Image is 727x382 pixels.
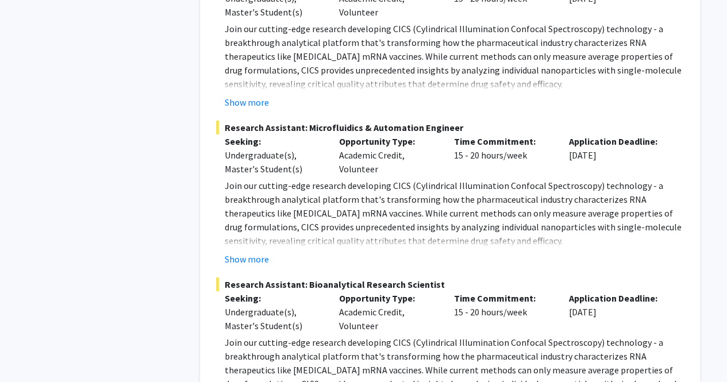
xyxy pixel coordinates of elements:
[225,291,322,305] p: Seeking:
[569,134,667,148] p: Application Deadline:
[339,291,437,305] p: Opportunity Type:
[330,291,445,333] div: Academic Credit, Volunteer
[569,291,667,305] p: Application Deadline:
[225,134,322,148] p: Seeking:
[225,305,322,333] div: Undergraduate(s), Master's Student(s)
[560,291,675,333] div: [DATE]
[216,277,684,291] span: Research Assistant: Bioanalytical Research Scientist
[225,179,684,248] p: Join our cutting-edge research developing CICS (Cylindrical Illumination Confocal Spectroscopy) t...
[216,121,684,134] span: Research Assistant: Microfluidics & Automation Engineer
[454,134,552,148] p: Time Commitment:
[339,134,437,148] p: Opportunity Type:
[225,148,322,176] div: Undergraduate(s), Master's Student(s)
[330,134,445,176] div: Academic Credit, Volunteer
[445,291,560,333] div: 15 - 20 hours/week
[225,22,684,91] p: Join our cutting-edge research developing CICS (Cylindrical Illumination Confocal Spectroscopy) t...
[445,134,560,176] div: 15 - 20 hours/week
[225,95,269,109] button: Show more
[560,134,675,176] div: [DATE]
[454,291,552,305] p: Time Commitment:
[225,252,269,266] button: Show more
[9,330,49,373] iframe: Chat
